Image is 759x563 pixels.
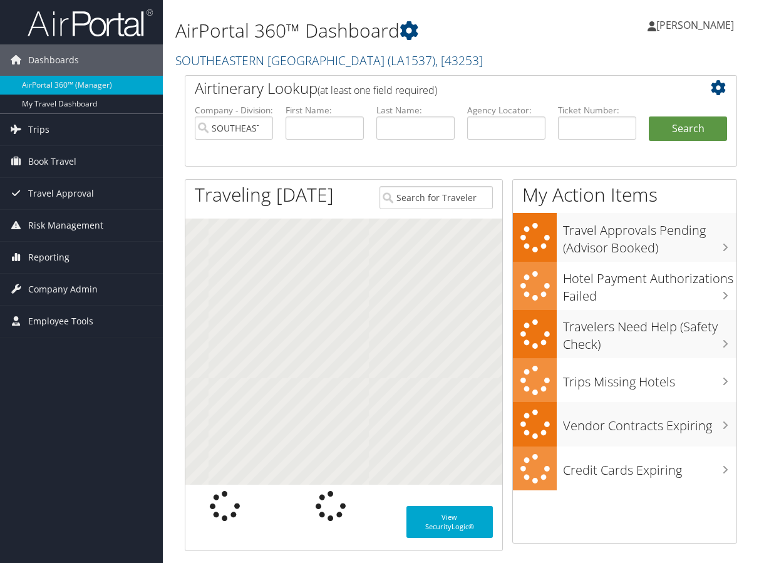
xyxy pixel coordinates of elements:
[513,447,736,491] a: Credit Cards Expiring
[513,213,736,261] a: Travel Approvals Pending (Advisor Booked)
[467,104,545,116] label: Agency Locator:
[28,146,76,177] span: Book Travel
[435,52,483,69] span: , [ 43253 ]
[175,52,483,69] a: SOUTHEASTERN [GEOGRAPHIC_DATA]
[28,8,153,38] img: airportal-logo.png
[28,242,70,273] span: Reporting
[656,18,734,32] span: [PERSON_NAME]
[648,6,746,44] a: [PERSON_NAME]
[513,358,736,403] a: Trips Missing Hotels
[175,18,556,44] h1: AirPortal 360™ Dashboard
[563,264,736,305] h3: Hotel Payment Authorizations Failed
[563,411,736,435] h3: Vendor Contracts Expiring
[558,104,636,116] label: Ticket Number:
[28,44,79,76] span: Dashboards
[318,83,437,97] span: (at least one field required)
[388,52,435,69] span: ( LA1537 )
[28,210,103,241] span: Risk Management
[563,215,736,257] h3: Travel Approvals Pending (Advisor Booked)
[195,104,273,116] label: Company - Division:
[28,306,93,337] span: Employee Tools
[513,402,736,447] a: Vendor Contracts Expiring
[28,274,98,305] span: Company Admin
[195,182,334,208] h1: Traveling [DATE]
[563,455,736,479] h3: Credit Cards Expiring
[563,312,736,353] h3: Travelers Need Help (Safety Check)
[406,506,493,538] a: View SecurityLogic®
[195,78,681,99] h2: Airtinerary Lookup
[28,178,94,209] span: Travel Approval
[563,367,736,391] h3: Trips Missing Hotels
[28,114,49,145] span: Trips
[649,116,727,142] button: Search
[286,104,364,116] label: First Name:
[379,186,493,209] input: Search for Traveler
[513,262,736,310] a: Hotel Payment Authorizations Failed
[513,310,736,358] a: Travelers Need Help (Safety Check)
[513,182,736,208] h1: My Action Items
[376,104,455,116] label: Last Name:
